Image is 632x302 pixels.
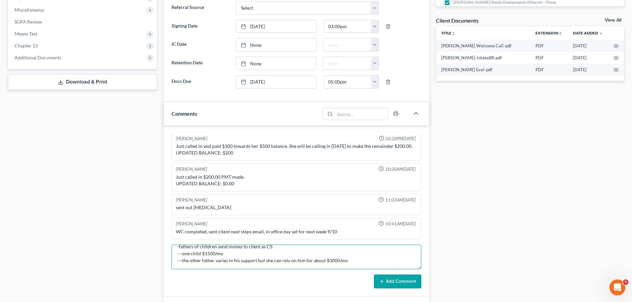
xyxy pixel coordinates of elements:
input: -- : -- [323,76,371,88]
label: Signing Date [168,20,232,33]
i: expand_more [599,31,603,35]
td: PDF [530,64,568,76]
span: Additional Documents [15,55,61,60]
label: Referral Source [168,1,232,15]
input: Search... [335,108,388,120]
span: Chapter 13 [15,43,38,48]
a: None [236,57,316,70]
td: PDF [530,52,568,64]
span: 11:03AM[DATE] [385,197,416,203]
a: [DATE] [236,76,316,88]
label: Docs Due [168,75,232,89]
a: None [236,38,316,51]
a: SOFA Review [9,16,157,28]
div: WC completed, sent client next steps email, in office day set for next week 9/10 [176,228,417,235]
a: Titleunfold_more [441,30,456,35]
div: [PERSON_NAME] [176,136,207,142]
span: Means Test [15,31,37,36]
td: [PERSON_NAME] Welcome Call-pdf [436,40,530,52]
td: [PERSON_NAME]-intakeBK.pdf [436,52,530,64]
a: Date Added expand_more [573,30,603,35]
span: 02:28PM[DATE] [386,136,416,142]
div: Just called in and paid $300 towards her $500 balance. She will be calling in [DATE] to make the ... [176,143,417,156]
span: 10:20AM[DATE] [385,166,416,172]
a: [DATE] [236,20,316,33]
a: Download & Print [8,74,157,90]
div: sent out [MEDICAL_DATA] [176,204,417,211]
i: unfold_more [558,31,562,35]
td: PDF [530,40,568,52]
label: IC Date [168,38,232,51]
td: [DATE] [568,64,608,76]
i: unfold_more [452,31,456,35]
span: Miscellaneous [15,7,44,13]
label: Retention Date [168,57,232,70]
div: Client Documents [436,17,478,24]
div: [PERSON_NAME] [176,197,207,203]
a: View All [605,18,621,23]
span: 10:41AM[DATE] [385,221,416,227]
div: [PERSON_NAME] [176,221,207,227]
iframe: Intercom live chat [609,279,625,295]
span: Comments [172,110,197,117]
span: SOFA Review [15,19,42,25]
td: [DATE] [568,52,608,64]
span: 5 [623,279,628,285]
td: [DATE] [568,40,608,52]
div: [PERSON_NAME] [176,166,207,172]
a: Extensionunfold_more [535,30,562,35]
div: Just called in $200.00 PMT made. UPDATED BALANCE: $0.00 [176,174,417,187]
input: -- : -- [323,20,371,33]
button: Add Comment [374,274,421,288]
td: [PERSON_NAME] Eval-pdf [436,64,530,76]
input: -- : -- [323,57,371,70]
input: -- : -- [323,38,371,51]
